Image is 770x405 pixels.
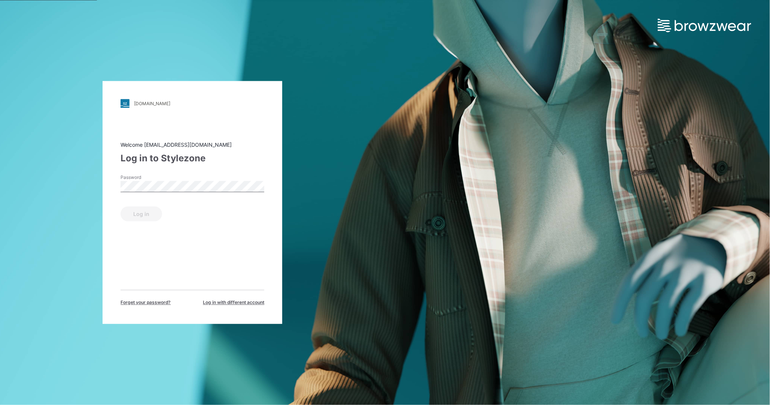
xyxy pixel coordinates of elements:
[121,99,264,108] a: [DOMAIN_NAME]
[121,174,173,181] label: Password
[203,299,264,306] span: Log in with different account
[121,152,264,165] div: Log in to Stylezone
[134,101,170,106] div: [DOMAIN_NAME]
[121,99,130,108] img: stylezone-logo.562084cfcfab977791bfbf7441f1a819.svg
[121,299,171,306] span: Forget your password?
[121,141,264,149] div: Welcome [EMAIL_ADDRESS][DOMAIN_NAME]
[658,19,751,32] img: browzwear-logo.e42bd6dac1945053ebaf764b6aa21510.svg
